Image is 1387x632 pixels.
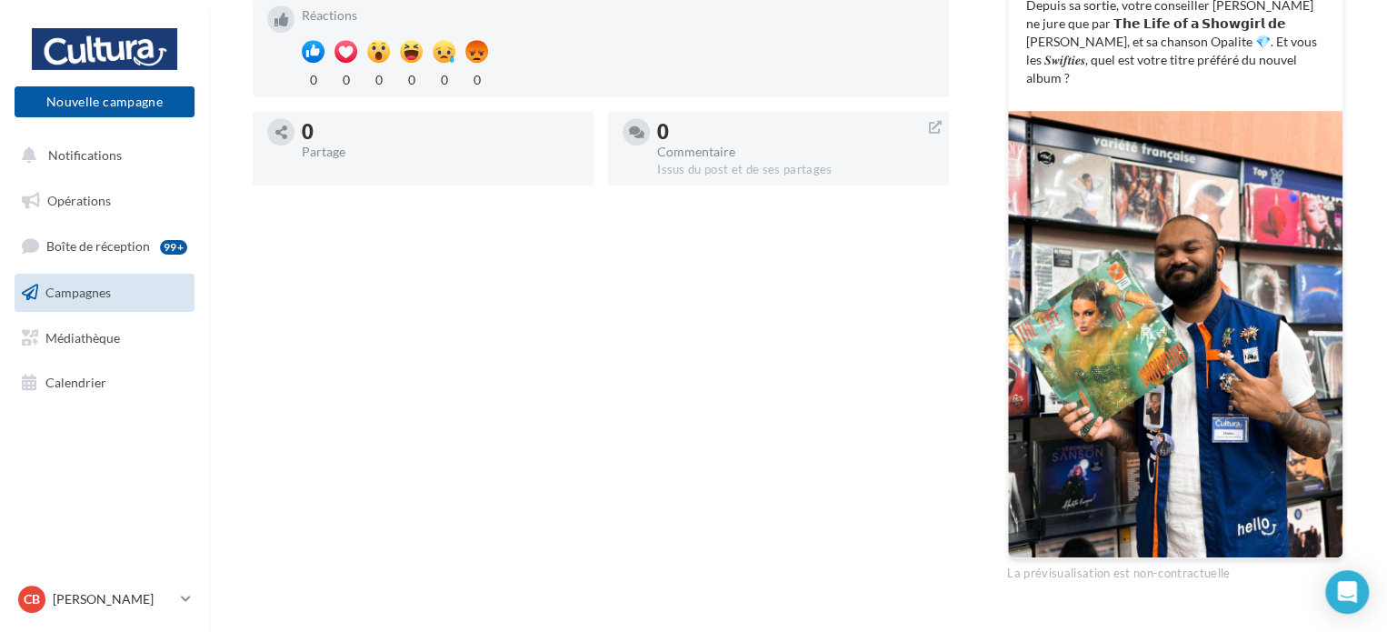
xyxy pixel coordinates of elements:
span: Boîte de réception [46,238,150,254]
div: 0 [400,67,423,89]
div: 0 [302,67,324,89]
div: 0 [367,67,390,89]
div: 0 [302,122,579,142]
button: Nouvelle campagne [15,86,195,117]
div: Réactions [302,9,934,22]
button: Notifications [11,136,191,175]
div: Commentaire [657,145,934,158]
a: Médiathèque [11,319,198,357]
div: 0 [465,67,488,89]
div: 0 [657,122,934,142]
span: Calendrier [45,375,106,390]
div: Open Intercom Messenger [1325,570,1369,614]
span: Campagnes [45,285,111,300]
a: Calendrier [11,364,198,402]
span: CB [24,590,40,608]
div: 0 [433,67,455,89]
a: Campagnes [11,274,198,312]
div: La prévisualisation est non-contractuelle [1007,558,1343,582]
span: Notifications [48,147,122,163]
div: 0 [334,67,357,89]
span: Médiathèque [45,329,120,345]
a: Boîte de réception99+ [11,226,198,266]
a: Opérations [11,182,198,220]
p: [PERSON_NAME] [53,590,174,608]
div: 99+ [160,240,187,255]
a: CB [PERSON_NAME] [15,582,195,617]
div: Partage [302,145,579,158]
div: Issus du post et de ses partages [657,162,934,178]
span: Opérations [47,193,111,208]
